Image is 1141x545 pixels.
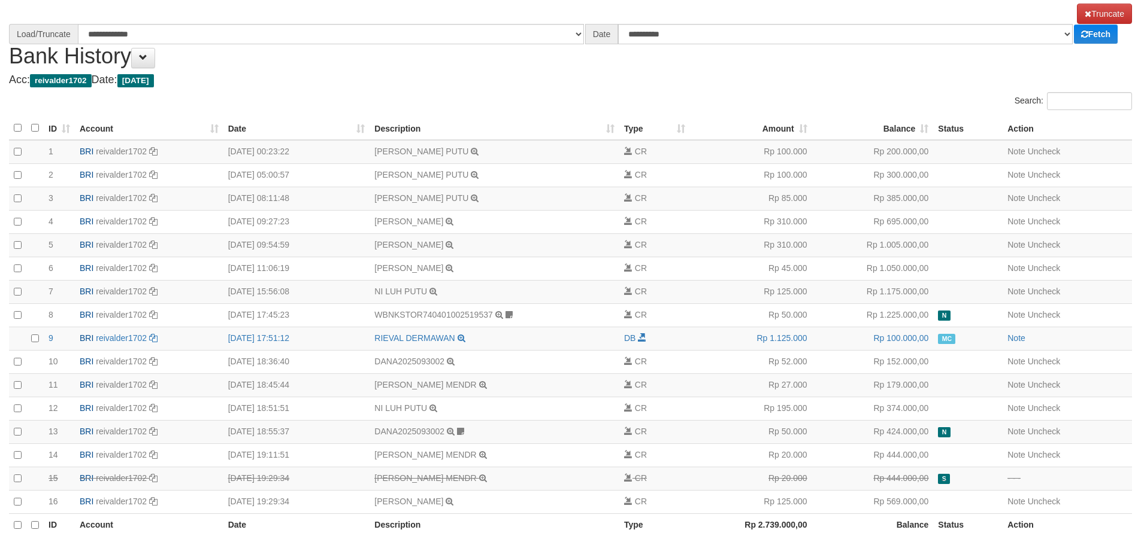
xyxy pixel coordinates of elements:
[690,210,812,233] td: Rp 310.000
[812,490,934,513] td: Rp 569.000,00
[1007,333,1025,343] a: Note
[690,257,812,280] td: Rp 45.000
[96,473,147,483] a: reivalder1702
[1028,403,1060,413] a: Uncheck
[1015,92,1132,110] label: Search:
[9,4,1132,68] h1: Bank History
[49,450,58,459] span: 14
[80,217,93,226] span: BRI
[80,450,93,459] span: BRI
[812,513,934,537] th: Balance
[619,513,690,537] th: Type
[149,147,158,156] a: Copy reivalder1702 to clipboard
[96,450,147,459] a: reivalder1702
[1028,450,1060,459] a: Uncheck
[374,263,443,273] a: [PERSON_NAME]
[149,427,158,436] a: Copy reivalder1702 to clipboard
[1007,147,1025,156] a: Note
[223,420,370,443] td: [DATE] 18:55:37
[80,193,93,203] span: BRI
[619,117,690,140] th: Type: activate to sort column ascending
[149,287,158,296] a: Copy reivalder1702 to clipboard
[1074,25,1118,44] a: Fetch
[80,147,93,156] span: BRI
[812,350,934,373] td: Rp 152.000,00
[80,357,93,366] span: BRI
[1028,427,1060,436] a: Uncheck
[374,333,455,343] a: RIEVAL DERMAWAN
[585,24,619,44] div: Date
[812,187,934,210] td: Rp 385.000,00
[9,24,78,44] div: Load/Truncate
[690,117,812,140] th: Amount: activate to sort column ascending
[149,380,158,389] a: Copy reivalder1702 to clipboard
[635,450,647,459] span: CR
[223,257,370,280] td: [DATE] 11:06:19
[812,443,934,467] td: Rp 444.000,00
[1028,497,1060,506] a: Uncheck
[96,193,147,203] a: reivalder1702
[690,303,812,327] td: Rp 50.000
[1028,380,1060,389] a: Uncheck
[149,473,158,483] a: Copy reivalder1702 to clipboard
[75,117,223,140] th: Account: activate to sort column ascending
[96,310,147,319] a: reivalder1702
[690,233,812,257] td: Rp 310.000
[374,170,468,179] a: [PERSON_NAME] PUTU
[44,117,75,140] th: ID: activate to sort column ascending
[374,217,443,226] a: [PERSON_NAME]
[30,74,92,87] span: reivalder1702
[1003,117,1132,140] th: Action
[1028,287,1060,296] a: Uncheck
[635,473,647,483] span: CR
[1007,170,1025,179] a: Note
[812,373,934,397] td: Rp 179.000,00
[635,240,647,249] span: CR
[374,310,492,319] a: WBNKSTOR740401002519537
[80,333,93,343] span: BRI
[149,263,158,273] a: Copy reivalder1702 to clipboard
[1007,497,1025,506] a: Note
[149,240,158,249] a: Copy reivalder1702 to clipboard
[1047,92,1132,110] input: Search:
[812,467,934,490] td: Rp 444.000,00
[49,403,58,413] span: 12
[49,357,58,366] span: 10
[370,117,619,140] th: Description: activate to sort column ascending
[374,380,476,389] a: [PERSON_NAME] MENDR
[44,513,75,537] th: ID
[223,117,370,140] th: Date: activate to sort column ascending
[49,147,53,156] span: 1
[374,287,427,296] a: NI LUH PUTU
[374,450,476,459] a: [PERSON_NAME] MENDR
[374,403,427,413] a: NI LUH PUTU
[938,427,950,437] span: Has Note
[96,380,147,389] a: reivalder1702
[1007,263,1025,273] a: Note
[812,140,934,164] td: Rp 200.000,00
[933,117,1003,140] th: Status
[635,217,647,226] span: CR
[149,310,158,319] a: Copy reivalder1702 to clipboard
[635,287,647,296] span: CR
[1028,217,1060,226] a: Uncheck
[80,170,93,179] span: BRI
[1007,217,1025,226] a: Note
[812,233,934,257] td: Rp 1.005.000,00
[812,210,934,233] td: Rp 695.000,00
[933,513,1003,537] th: Status
[635,193,647,203] span: CR
[1007,357,1025,366] a: Note
[1028,147,1060,156] a: Uncheck
[374,473,476,483] a: [PERSON_NAME] MENDR
[1007,403,1025,413] a: Note
[223,327,370,350] td: [DATE] 17:51:12
[223,490,370,513] td: [DATE] 19:29:34
[635,170,647,179] span: CR
[690,187,812,210] td: Rp 85.000
[96,170,147,179] a: reivalder1702
[1077,4,1132,24] a: Truncate
[374,240,443,249] a: [PERSON_NAME]
[49,263,53,273] span: 6
[690,467,812,490] td: Rp 20.000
